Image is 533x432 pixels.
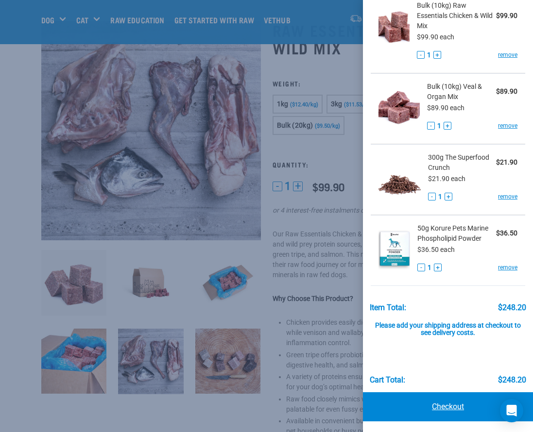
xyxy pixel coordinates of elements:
span: 1 [428,263,431,273]
button: - [417,264,425,271]
span: $89.90 each [427,104,464,112]
strong: $36.50 [496,229,517,237]
div: Cart total: [370,376,405,384]
span: 1 [437,121,441,131]
span: Bulk (10kg) Veal & Organ Mix [427,82,496,102]
button: - [427,122,435,130]
img: Korure Pets Marine Phospholipid Powder [378,223,410,273]
span: 50g Korure Pets Marine Phospholipid Powder [417,223,496,244]
strong: $89.90 [496,87,517,95]
span: 1 [427,50,431,60]
span: Bulk (10kg) Raw Essentials Chicken & Wild Mix [417,0,496,31]
strong: $99.90 [496,12,517,19]
button: - [428,193,436,200]
span: $21.90 each [428,175,465,183]
a: remove [498,192,517,201]
img: Raw Essentials Chicken & Wild Mix [378,0,410,50]
div: Please add your shipping address at checkout to see delivery costs. [370,312,527,337]
a: remove [498,263,517,272]
span: 1 [438,192,442,202]
a: remove [498,50,517,59]
div: $248.20 [498,303,526,312]
span: $99.90 each [417,33,454,41]
img: Veal & Organ Mix [378,82,420,132]
button: + [444,122,451,130]
div: $248.20 [498,376,526,384]
strong: $21.90 [496,158,517,166]
button: + [445,193,452,200]
div: Item Total: [370,303,406,312]
button: - [417,51,425,59]
span: $36.50 each [417,246,455,253]
span: 300g The Superfood Crunch [428,152,496,173]
button: + [433,51,441,59]
a: Checkout [363,392,533,421]
a: remove [498,121,517,130]
button: + [434,264,442,271]
div: Open Intercom Messenger [500,399,523,422]
img: The Superfood Crunch [378,152,421,202]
